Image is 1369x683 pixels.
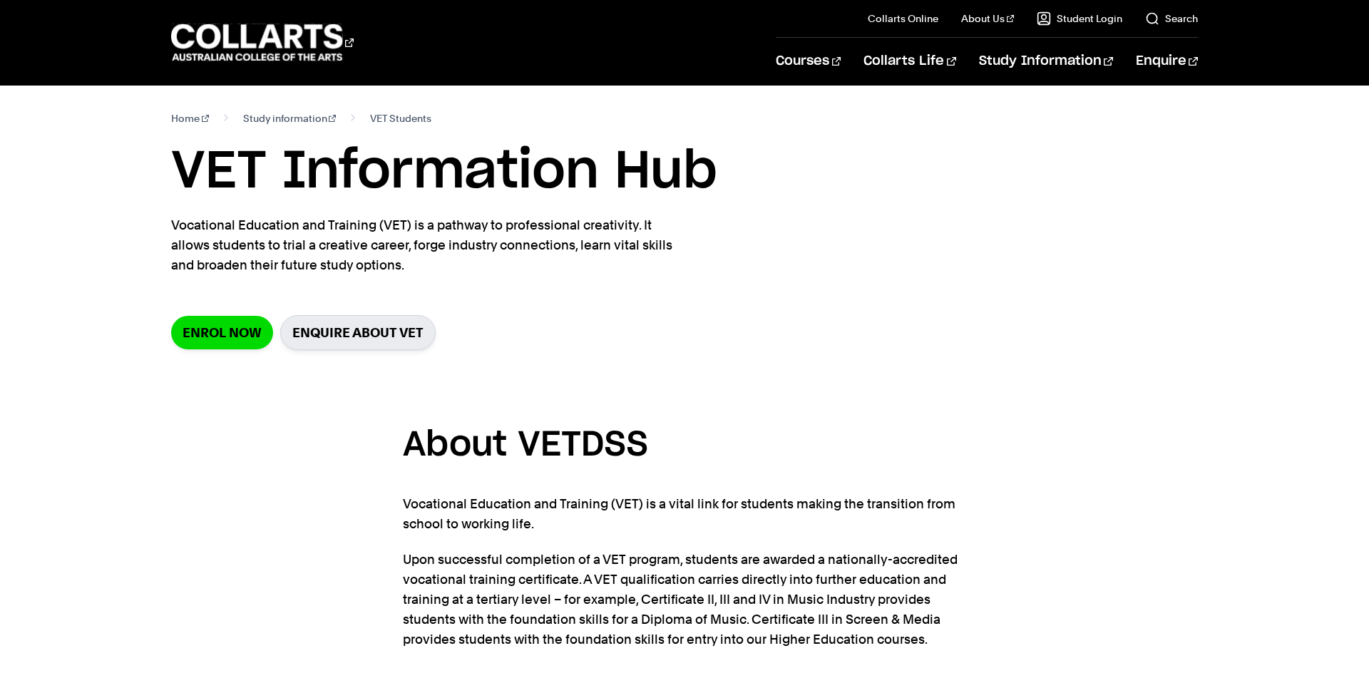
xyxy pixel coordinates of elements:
h3: About VETDSS [403,418,966,473]
p: Vocational Education and Training (VET) is a pathway to professional creativity. It allows studen... [171,215,692,275]
a: Search [1145,11,1198,26]
a: Study Information [979,38,1113,85]
a: About Us [961,11,1014,26]
p: Upon successful completion of a VET program, students are awarded a nationally-accredited vocatio... [403,550,966,649]
a: Collarts Online [868,11,938,26]
p: Vocational Education and Training (VET) is a vital link for students making the transition from s... [403,494,966,534]
a: Enquire about VET [280,315,436,350]
a: Collarts Life [863,38,955,85]
a: Enquire [1136,38,1198,85]
div: Go to homepage [171,22,354,63]
a: Study information [243,108,337,128]
a: Enrol Now [171,316,273,349]
a: Home [171,108,209,128]
a: Courses [776,38,841,85]
a: Student Login [1037,11,1122,26]
span: VET Students [370,108,431,128]
h1: VET Information Hub [171,140,1198,204]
